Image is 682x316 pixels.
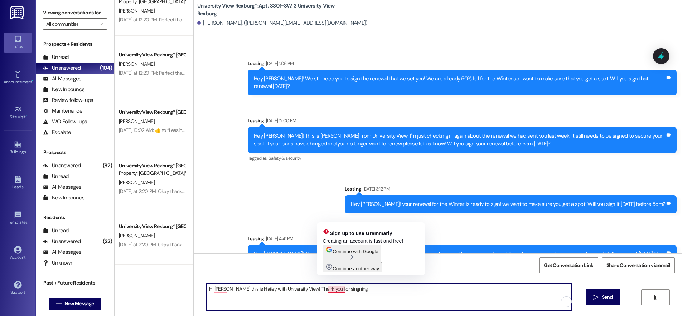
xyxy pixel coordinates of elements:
button: Send [586,289,620,305]
div: [DATE] at 2:20 PM: Okay thank you! [119,241,192,248]
div: Property: [GEOGRAPHIC_DATA]* [119,169,185,177]
img: ResiDesk Logo [10,6,25,19]
div: Review follow-ups [43,97,93,104]
span: New Message [64,300,94,307]
div: Unanswered [43,64,81,72]
div: Prospects + Residents [36,40,114,48]
div: Leasing [345,185,677,195]
div: Residents [36,214,114,221]
div: [PERSON_NAME]. ([PERSON_NAME][EMAIL_ADDRESS][DOMAIN_NAME]) [197,19,368,27]
div: [DATE] at 12:20 PM: Perfect thanks! [119,16,190,23]
a: Buildings [4,138,32,158]
div: [DATE] at 12:20 PM: Perfect thanks! [119,70,190,76]
div: Tagged as: [248,153,677,163]
a: Site Visit • [4,103,32,123]
div: Hey [PERSON_NAME]! This is [PERSON_NAME] from University View! I'm just checking in again about t... [254,132,665,148]
div: Leasing [248,60,677,70]
i:  [99,21,103,27]
div: Unread [43,173,69,180]
span: • [26,113,27,118]
span: Safety & security [269,155,301,161]
b: University View Rexburg*: Apt. 3301~3W, 3 University View Rexburg [197,2,340,18]
span: • [28,219,29,224]
a: Support [4,279,32,298]
div: [DATE] 12:00 PM [264,117,296,124]
div: [DATE] at 2:20 PM: Okay thank you! [119,188,192,194]
a: Inbox [4,33,32,52]
textarea: To enrich screen reader interactions, please activate Accessibility in Grammarly extension settings [206,284,572,311]
div: (82) [101,160,114,171]
div: Leasing [248,117,677,127]
div: [DATE] 4:41 PM [264,235,294,242]
div: Unanswered [43,162,81,169]
div: Past + Future Residents [36,279,114,287]
div: Hey [PERSON_NAME]! We still need you to sign the renewal that we set you! We are already 50% full... [254,75,665,90]
i:  [56,301,62,307]
span: [PERSON_NAME] [119,8,155,14]
div: Prospects [36,149,114,156]
span: [PERSON_NAME] [119,179,155,186]
div: New Inbounds [43,194,84,202]
label: Viewing conversations for [43,7,107,18]
span: Send [602,293,613,301]
div: (104) [98,63,114,74]
div: Maintenance [43,107,82,115]
div: Escalate [43,129,71,136]
div: University View Rexburg* [GEOGRAPHIC_DATA] [119,51,185,59]
div: Hey [PERSON_NAME]! your renewal for the Winter is ready to sign! we want to make sure you get a s... [351,201,665,208]
div: New Inbounds [43,86,84,93]
div: (22) [101,236,114,247]
span: • [32,78,33,83]
span: Get Conversation Link [544,262,593,269]
div: Unread [43,227,69,234]
button: Share Conversation via email [602,257,675,273]
div: WO Follow-ups [43,118,87,125]
div: [DATE] 10:02 AM: ​👍​ to “ Leasing ([GEOGRAPHIC_DATA]*): Yes!! Please make sure you respect their ... [119,127,480,133]
i:  [593,295,599,300]
div: Hey [PERSON_NAME]! This is [PERSON_NAME] from University View! Winter is just around the corner a... [254,250,665,266]
input: All communities [46,18,96,30]
div: University View Rexburg* [GEOGRAPHIC_DATA] [119,162,185,169]
div: All Messages [43,183,81,191]
a: Account [4,244,32,263]
div: [DATE] 1:06 PM [264,60,294,67]
div: All Messages [43,248,81,256]
div: Unread [43,54,69,61]
a: Leads [4,173,32,193]
div: Leasing [248,235,677,245]
div: Unanswered [43,238,81,245]
button: New Message [49,298,102,310]
div: [DATE] 3:12 PM [361,185,390,193]
div: University View Rexburg* [GEOGRAPHIC_DATA] [119,108,185,116]
div: All Messages [43,75,81,83]
span: Share Conversation via email [606,262,670,269]
button: Get Conversation Link [539,257,598,273]
i:  [653,295,658,300]
span: [PERSON_NAME] [119,118,155,124]
a: Templates • [4,209,32,228]
div: University View Rexburg* [GEOGRAPHIC_DATA] [119,223,185,230]
span: [PERSON_NAME] [119,232,155,239]
span: [PERSON_NAME] [119,61,155,67]
div: Unknown [43,259,73,267]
